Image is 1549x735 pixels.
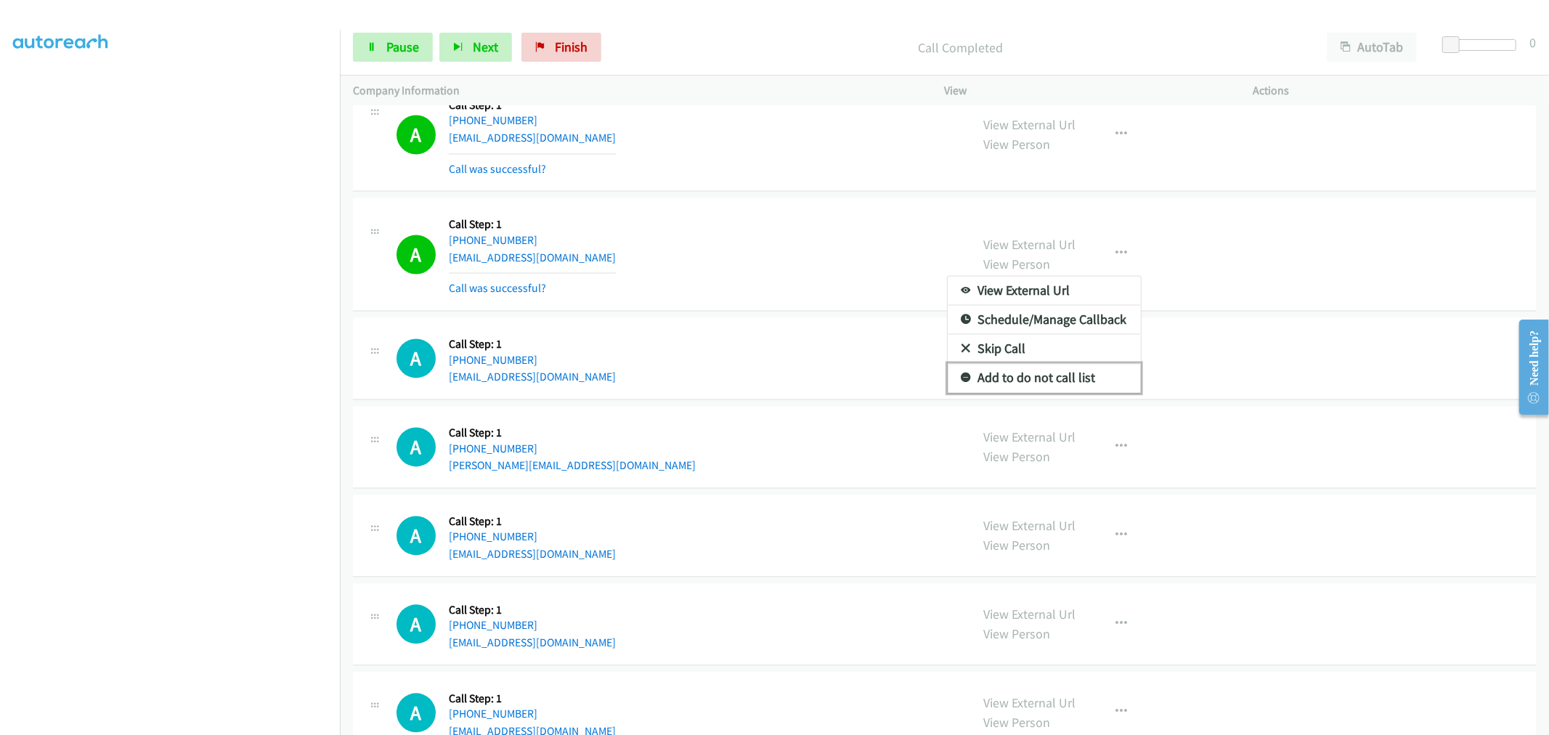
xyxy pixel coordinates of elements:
[948,335,1141,364] a: Skip Call
[397,339,436,378] h1: A
[397,516,436,556] h1: A
[397,605,436,644] div: The call is yet to be attempted
[397,516,436,556] div: The call is yet to be attempted
[13,43,340,733] iframe: To enrich screen reader interactions, please activate Accessibility in Grammarly extension settings
[397,694,436,733] h1: A
[397,605,436,644] h1: A
[397,694,436,733] div: The call is yet to be attempted
[948,277,1141,306] a: View External Url
[948,364,1141,393] a: Add to do not call list
[397,339,436,378] div: The call is yet to be attempted
[397,428,436,467] h1: A
[948,306,1141,335] a: Schedule/Manage Callback
[397,428,436,467] div: The call is yet to be attempted
[1508,309,1549,425] iframe: Resource Center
